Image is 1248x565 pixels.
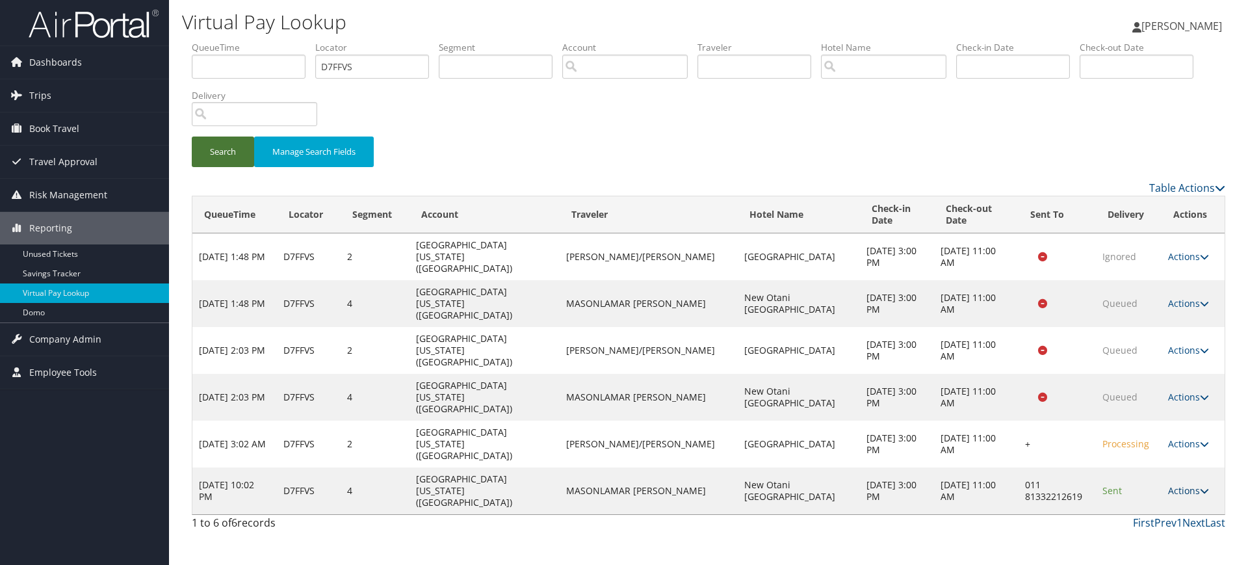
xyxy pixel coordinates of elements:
[277,467,341,514] td: D7FFVS
[738,467,860,514] td: New Otani [GEOGRAPHIC_DATA]
[1080,41,1203,54] label: Check-out Date
[560,233,738,280] td: [PERSON_NAME]/[PERSON_NAME]
[29,323,101,356] span: Company Admin
[1102,250,1136,263] span: Ignored
[29,179,107,211] span: Risk Management
[1102,391,1137,403] span: Queued
[192,280,277,327] td: [DATE] 1:48 PM
[934,196,1019,233] th: Check-out Date: activate to sort column ascending
[738,280,860,327] td: New Otani [GEOGRAPHIC_DATA]
[738,421,860,467] td: [GEOGRAPHIC_DATA]
[192,374,277,421] td: [DATE] 2:03 PM
[1168,344,1209,356] a: Actions
[560,280,738,327] td: MASONLAMAR [PERSON_NAME]
[231,516,237,530] span: 6
[192,233,277,280] td: [DATE] 1:48 PM
[277,233,341,280] td: D7FFVS
[192,515,435,537] div: 1 to 6 of records
[934,280,1019,327] td: [DATE] 11:00 AM
[341,421,410,467] td: 2
[562,41,697,54] label: Account
[341,280,410,327] td: 4
[738,233,860,280] td: [GEOGRAPHIC_DATA]
[192,467,277,514] td: [DATE] 10:02 PM
[860,233,934,280] td: [DATE] 3:00 PM
[192,196,277,233] th: QueueTime: activate to sort column ascending
[738,327,860,374] td: [GEOGRAPHIC_DATA]
[29,79,51,112] span: Trips
[560,374,738,421] td: MASONLAMAR [PERSON_NAME]
[341,327,410,374] td: 2
[860,467,934,514] td: [DATE] 3:00 PM
[1168,297,1209,309] a: Actions
[409,467,560,514] td: [GEOGRAPHIC_DATA][US_STATE] ([GEOGRAPHIC_DATA])
[409,327,560,374] td: [GEOGRAPHIC_DATA][US_STATE] ([GEOGRAPHIC_DATA])
[1102,297,1137,309] span: Queued
[1149,181,1225,195] a: Table Actions
[409,196,560,233] th: Account: activate to sort column ascending
[29,356,97,389] span: Employee Tools
[738,196,860,233] th: Hotel Name: activate to sort column ascending
[341,196,410,233] th: Segment: activate to sort column ascending
[1154,516,1176,530] a: Prev
[192,41,315,54] label: QueueTime
[821,41,956,54] label: Hotel Name
[1205,516,1225,530] a: Last
[1132,7,1235,46] a: [PERSON_NAME]
[1141,19,1222,33] span: [PERSON_NAME]
[254,137,374,167] button: Manage Search Fields
[860,196,934,233] th: Check-in Date: activate to sort column ascending
[315,41,439,54] label: Locator
[29,46,82,79] span: Dashboards
[934,374,1019,421] td: [DATE] 11:00 AM
[29,212,72,244] span: Reporting
[192,327,277,374] td: [DATE] 2:03 PM
[439,41,562,54] label: Segment
[860,327,934,374] td: [DATE] 3:00 PM
[192,137,254,167] button: Search
[29,146,97,178] span: Travel Approval
[1019,196,1096,233] th: Sent To: activate to sort column ascending
[1133,516,1154,530] a: First
[738,374,860,421] td: New Otani [GEOGRAPHIC_DATA]
[1019,467,1096,514] td: 011 81332212619
[560,421,738,467] td: [PERSON_NAME]/[PERSON_NAME]
[409,233,560,280] td: [GEOGRAPHIC_DATA][US_STATE] ([GEOGRAPHIC_DATA])
[1168,250,1209,263] a: Actions
[409,421,560,467] td: [GEOGRAPHIC_DATA][US_STATE] ([GEOGRAPHIC_DATA])
[934,233,1019,280] td: [DATE] 11:00 AM
[192,89,327,102] label: Delivery
[1102,484,1122,497] span: Sent
[409,280,560,327] td: [GEOGRAPHIC_DATA][US_STATE] ([GEOGRAPHIC_DATA])
[697,41,821,54] label: Traveler
[409,374,560,421] td: [GEOGRAPHIC_DATA][US_STATE] ([GEOGRAPHIC_DATA])
[277,327,341,374] td: D7FFVS
[277,374,341,421] td: D7FFVS
[560,467,738,514] td: MASONLAMAR [PERSON_NAME]
[1182,516,1205,530] a: Next
[1102,344,1137,356] span: Queued
[277,280,341,327] td: D7FFVS
[277,196,341,233] th: Locator: activate to sort column ascending
[860,421,934,467] td: [DATE] 3:00 PM
[934,467,1019,514] td: [DATE] 11:00 AM
[341,233,410,280] td: 2
[560,196,738,233] th: Traveler: activate to sort column ascending
[1168,438,1209,450] a: Actions
[934,327,1019,374] td: [DATE] 11:00 AM
[956,41,1080,54] label: Check-in Date
[341,374,410,421] td: 4
[277,421,341,467] td: D7FFVS
[182,8,884,36] h1: Virtual Pay Lookup
[560,327,738,374] td: [PERSON_NAME]/[PERSON_NAME]
[1162,196,1225,233] th: Actions
[1102,438,1149,450] span: Processing
[860,280,934,327] td: [DATE] 3:00 PM
[341,467,410,514] td: 4
[1176,516,1182,530] a: 1
[934,421,1019,467] td: [DATE] 11:00 AM
[1096,196,1162,233] th: Delivery: activate to sort column ascending
[192,421,277,467] td: [DATE] 3:02 AM
[29,8,159,39] img: airportal-logo.png
[1019,421,1096,467] td: +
